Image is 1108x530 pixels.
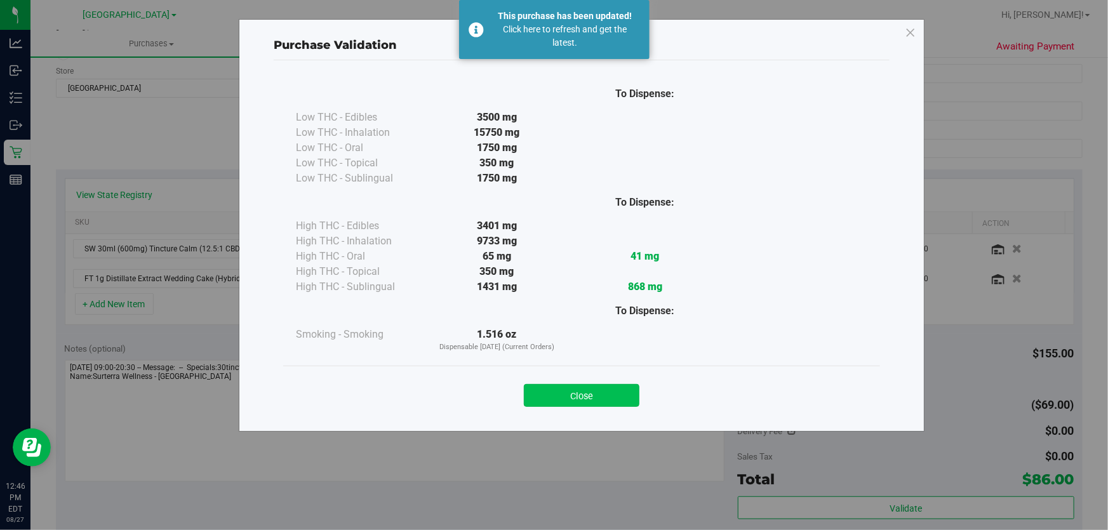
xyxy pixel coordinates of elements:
[571,303,719,319] div: To Dispense:
[274,38,397,52] span: Purchase Validation
[571,195,719,210] div: To Dispense:
[423,249,571,264] div: 65 mg
[423,279,571,295] div: 1431 mg
[423,342,571,353] p: Dispensable [DATE] (Current Orders)
[296,327,423,342] div: Smoking - Smoking
[571,86,719,102] div: To Dispense:
[296,218,423,234] div: High THC - Edibles
[296,279,423,295] div: High THC - Sublingual
[296,140,423,156] div: Low THC - Oral
[296,156,423,171] div: Low THC - Topical
[423,140,571,156] div: 1750 mg
[423,110,571,125] div: 3500 mg
[491,23,640,50] div: Click here to refresh and get the latest.
[296,110,423,125] div: Low THC - Edibles
[423,218,571,234] div: 3401 mg
[423,327,571,353] div: 1.516 oz
[296,234,423,249] div: High THC - Inhalation
[631,250,659,262] strong: 41 mg
[423,171,571,186] div: 1750 mg
[423,234,571,249] div: 9733 mg
[13,428,51,467] iframe: Resource center
[423,264,571,279] div: 350 mg
[524,384,639,407] button: Close
[296,125,423,140] div: Low THC - Inhalation
[628,281,662,293] strong: 868 mg
[296,171,423,186] div: Low THC - Sublingual
[296,264,423,279] div: High THC - Topical
[423,125,571,140] div: 15750 mg
[491,10,640,23] div: This purchase has been updated!
[296,249,423,264] div: High THC - Oral
[423,156,571,171] div: 350 mg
